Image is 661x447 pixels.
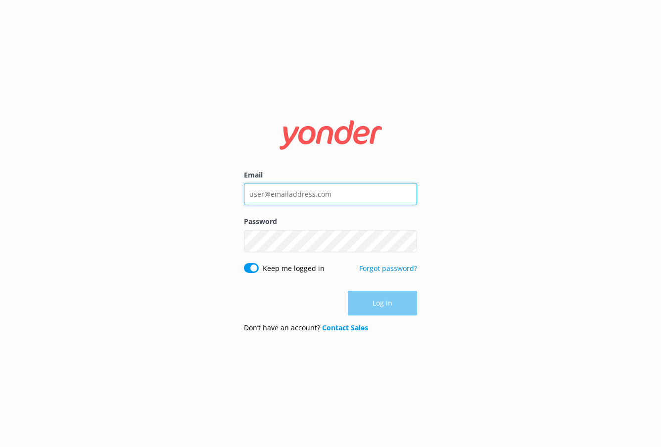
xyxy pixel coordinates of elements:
label: Password [244,216,417,227]
a: Contact Sales [322,323,368,332]
p: Don’t have an account? [244,322,368,333]
label: Keep me logged in [263,263,325,274]
a: Forgot password? [359,264,417,273]
label: Email [244,170,417,180]
button: Show password [397,231,417,251]
input: user@emailaddress.com [244,183,417,205]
